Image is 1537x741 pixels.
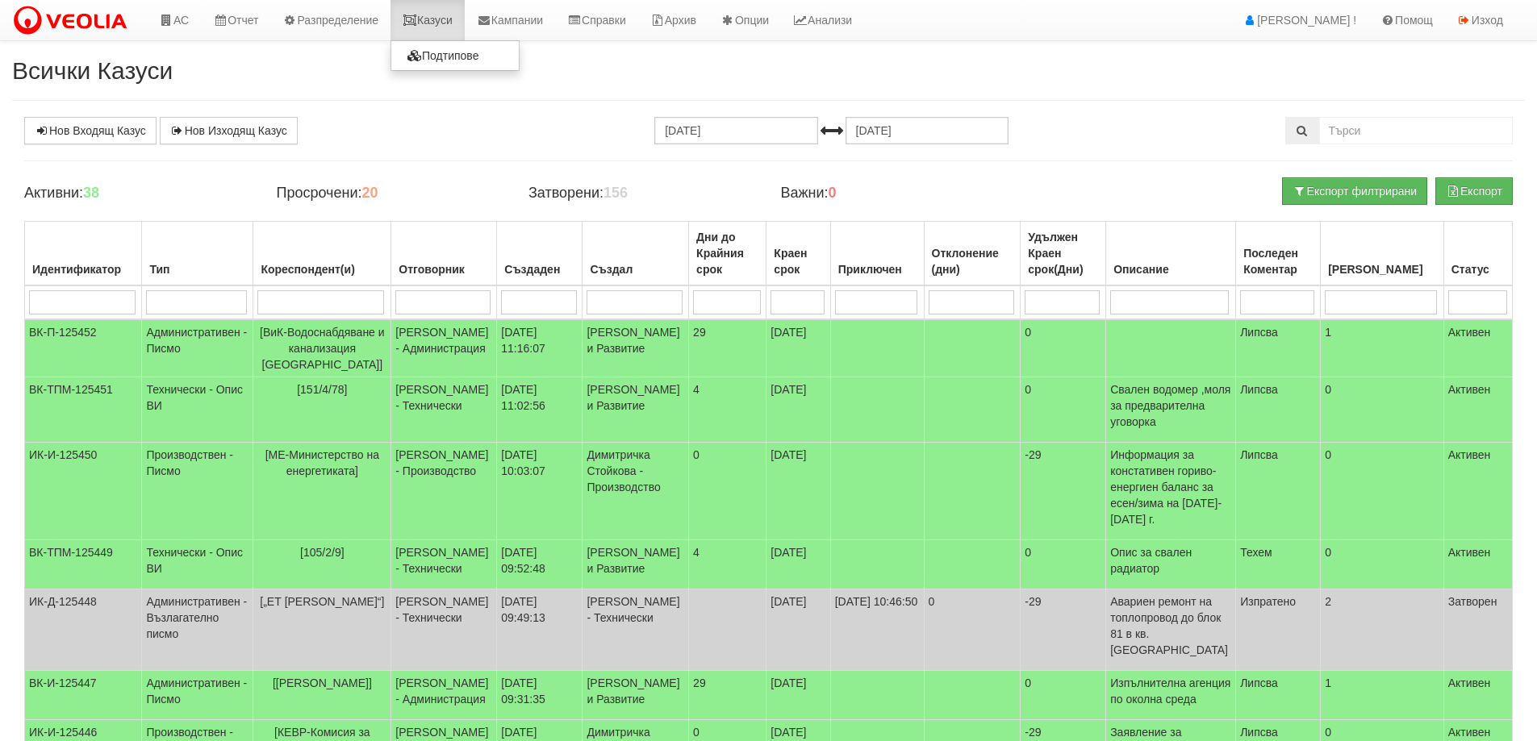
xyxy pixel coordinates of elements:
td: [DATE] [766,589,830,671]
th: Създал: No sort applied, activate to apply an ascending sort [583,222,689,286]
h4: Важни: [780,185,1008,202]
td: ИК-И-125450 [25,443,142,540]
td: Технически - Опис ВИ [142,540,253,589]
th: Удължен Краен срок(Дни): No sort applied, activate to apply an ascending sort [1021,222,1106,286]
p: Опис за свален радиатор [1110,544,1231,577]
span: 0 [693,448,700,461]
button: Експорт [1435,177,1513,205]
td: [DATE] 09:31:35 [497,671,583,720]
h4: Просрочени: [276,185,503,202]
div: Създаден [501,258,578,281]
div: Дни до Крайния срок [693,226,762,281]
td: ИК-Д-125448 [25,589,142,671]
p: Изпълнителна агенция по околна среда [1110,675,1231,707]
span: Липсва [1240,383,1278,396]
td: Активен [1443,443,1512,540]
div: [PERSON_NAME] [1325,258,1439,281]
td: [PERSON_NAME] - Администрация [391,319,497,377]
td: Димитричка Стойкова - Производство [583,443,689,540]
span: [ВиК-Водоснабдяване и канализация [GEOGRAPHIC_DATA]] [260,326,385,371]
b: 38 [83,185,99,201]
span: [„ЕТ [PERSON_NAME]“] [260,595,384,608]
div: Създал [587,258,684,281]
span: [[PERSON_NAME]] [273,676,372,689]
b: 0 [829,185,837,201]
div: Описание [1110,258,1231,281]
td: ВК-И-125447 [25,671,142,720]
div: Приключен [835,258,920,281]
td: [DATE] 09:49:13 [497,589,583,671]
td: [DATE] 10:46:50 [830,589,924,671]
button: Експорт филтрирани [1282,177,1427,205]
input: Търсене по Идентификатор, Бл/Вх/Ап, Тип, Описание, Моб. Номер, Имейл, Файл, Коментар, [1319,117,1513,144]
span: [151/4/78] [297,383,347,396]
th: Създаден: No sort applied, activate to apply an ascending sort [497,222,583,286]
p: Авариен ремонт на топлопровод до блок 81 в кв.[GEOGRAPHIC_DATA] [1110,593,1231,658]
img: VeoliaLogo.png [12,4,135,38]
div: Последен Коментар [1240,242,1316,281]
td: -29 [1021,589,1106,671]
h4: Затворени: [528,185,756,202]
td: [PERSON_NAME] - Технически [391,540,497,589]
td: 0 [924,589,1021,671]
td: Активен [1443,671,1512,720]
td: 0 [1021,671,1106,720]
td: [DATE] 11:02:56 [497,377,583,443]
h2: Всички Казуси [12,57,1525,84]
td: Активен [1443,377,1512,443]
td: Административен - Писмо [142,671,253,720]
th: Последен Коментар: No sort applied, activate to apply an ascending sort [1236,222,1321,286]
span: 29 [693,676,706,689]
td: 1 [1321,671,1444,720]
div: Отклонение (дни) [929,242,1017,281]
div: Кореспондент(и) [257,258,386,281]
td: [DATE] 09:52:48 [497,540,583,589]
span: Липсва [1240,726,1278,739]
td: 0 [1321,443,1444,540]
td: 0 [1021,319,1106,377]
td: -29 [1021,443,1106,540]
span: 4 [693,383,700,396]
td: [DATE] [766,319,830,377]
td: Административен - Писмо [142,319,253,377]
span: Липсва [1240,448,1278,461]
th: Кореспондент(и): No sort applied, activate to apply an ascending sort [253,222,391,286]
td: 0 [1021,540,1106,589]
td: [DATE] [766,540,830,589]
td: 0 [1321,377,1444,443]
td: [DATE] [766,671,830,720]
td: Технически - Опис ВИ [142,377,253,443]
span: [МЕ-Министерство на енергетиката] [265,448,379,477]
th: Отговорник: No sort applied, activate to apply an ascending sort [391,222,497,286]
td: ВК-ТПМ-125451 [25,377,142,443]
td: Производствен - Писмо [142,443,253,540]
td: [PERSON_NAME] и Развитие [583,671,689,720]
th: Описание: No sort applied, activate to apply an ascending sort [1106,222,1236,286]
td: 0 [1321,540,1444,589]
b: 20 [361,185,378,201]
td: [DATE] 11:16:07 [497,319,583,377]
td: [PERSON_NAME] - Администрация [391,671,497,720]
td: [PERSON_NAME] и Развитие [583,377,689,443]
td: Административен - Възлагателно писмо [142,589,253,671]
td: ВК-ТПМ-125449 [25,540,142,589]
a: Нов Изходящ Казус [160,117,298,144]
h4: Активни: [24,185,252,202]
div: Статус [1448,258,1508,281]
td: [PERSON_NAME] и Развитие [583,319,689,377]
td: Затворен [1443,589,1512,671]
th: Отклонение (дни): No sort applied, activate to apply an ascending sort [924,222,1021,286]
b: 156 [604,185,628,201]
th: Тип: No sort applied, activate to apply an ascending sort [142,222,253,286]
span: 29 [693,326,706,339]
th: Брой Файлове: No sort applied, activate to apply an ascending sort [1321,222,1444,286]
td: [PERSON_NAME] и Развитие [583,540,689,589]
td: Активен [1443,540,1512,589]
span: 0 [693,726,700,739]
div: Идентификатор [29,258,137,281]
td: [PERSON_NAME] - Технически [391,589,497,671]
td: Активен [1443,319,1512,377]
td: [DATE] 10:03:07 [497,443,583,540]
th: Приключен: No sort applied, activate to apply an ascending sort [830,222,924,286]
td: [PERSON_NAME] - Технически [391,377,497,443]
